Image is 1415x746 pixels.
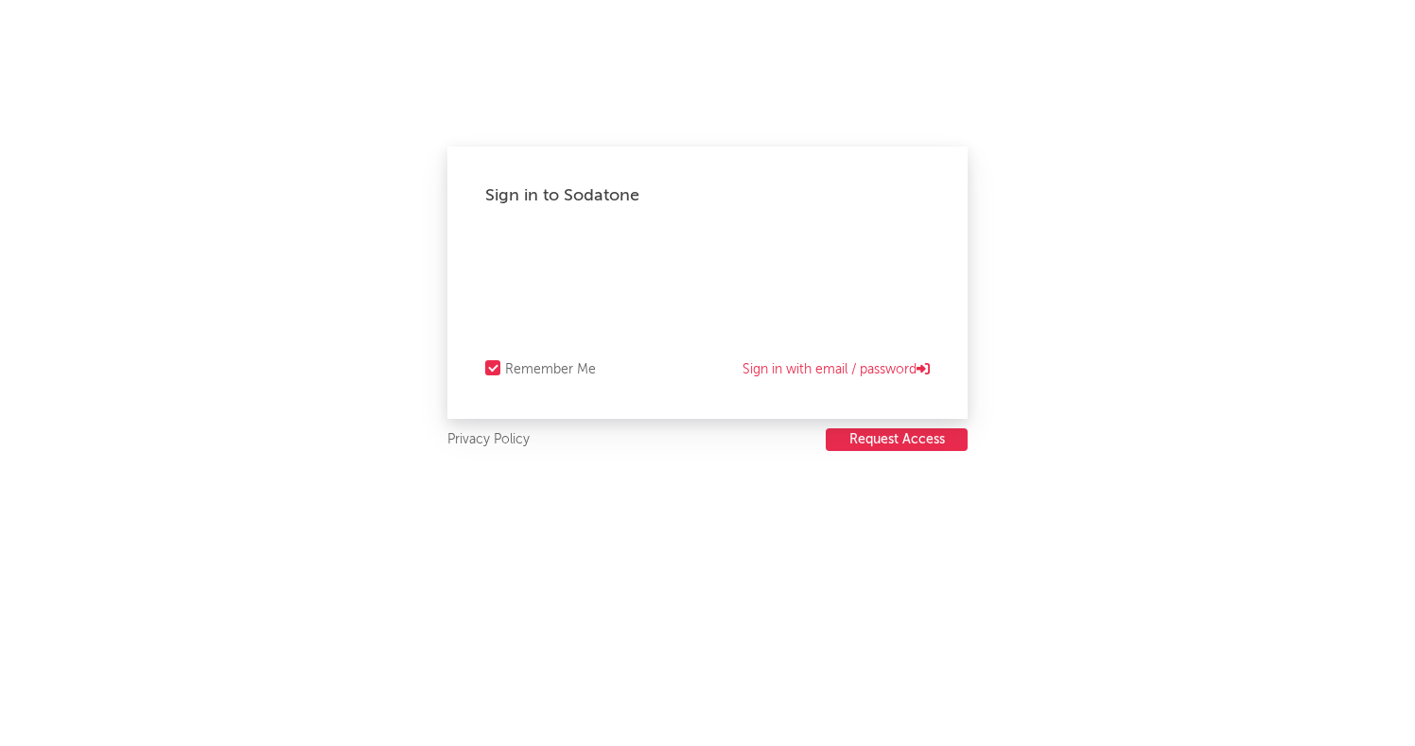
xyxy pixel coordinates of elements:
[826,428,968,451] button: Request Access
[742,358,930,381] a: Sign in with email / password
[826,428,968,452] a: Request Access
[447,428,530,452] a: Privacy Policy
[485,184,930,207] div: Sign in to Sodatone
[505,358,596,381] div: Remember Me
